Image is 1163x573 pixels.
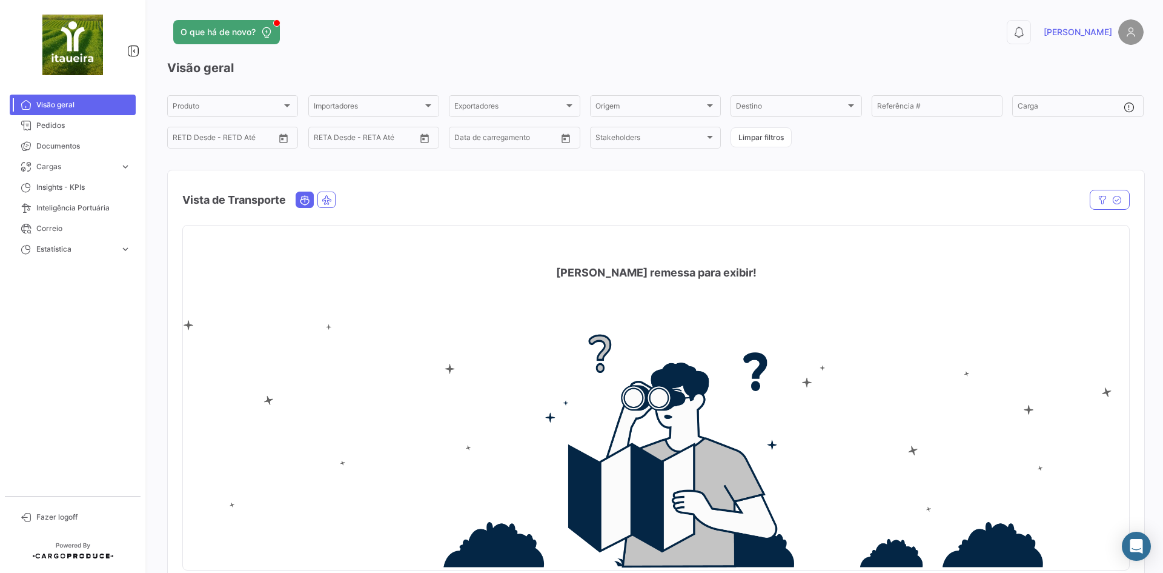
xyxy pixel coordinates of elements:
[42,15,103,75] img: 6b9014b5-f0e7-49f6-89f1-0f56e1d47166.jpeg
[173,104,282,112] span: Produto
[416,129,434,147] button: Open calendar
[274,129,293,147] button: Open calendar
[36,223,131,234] span: Correio
[296,192,313,207] button: Ocean
[344,135,393,144] input: Até
[181,26,256,38] span: O que há de novo?
[736,104,845,112] span: Destino
[36,244,115,255] span: Estatística
[36,141,131,152] span: Documentos
[36,99,131,110] span: Visão geral
[556,264,757,281] h4: [PERSON_NAME] remessa para exibir!
[120,161,131,172] span: expand_more
[36,161,115,172] span: Cargas
[183,320,1129,568] img: no-info.png
[595,135,704,144] span: Stakeholders
[120,244,131,255] span: expand_more
[10,218,136,239] a: Correio
[173,135,194,144] input: Desde
[36,182,131,193] span: Insights - KPIs
[10,115,136,136] a: Pedidos
[1118,19,1144,45] img: placeholder-user.png
[173,20,280,44] button: O que há de novo?
[167,59,1144,76] h3: Visão geral
[10,177,136,198] a: Insights - KPIs
[1122,532,1151,561] div: Abrir Intercom Messenger
[318,192,335,207] button: Air
[36,203,131,213] span: Inteligência Portuária
[314,104,423,112] span: Importadores
[1044,26,1112,38] span: [PERSON_NAME]
[557,129,575,147] button: Open calendar
[10,95,136,115] a: Visão geral
[182,192,286,209] h4: Vista de Transporte
[731,127,792,147] button: Limpar filtros
[595,104,704,112] span: Origem
[485,135,533,144] input: Até
[10,198,136,218] a: Inteligência Portuária
[314,135,336,144] input: Desde
[454,135,476,144] input: Desde
[10,136,136,156] a: Documentos
[36,120,131,131] span: Pedidos
[203,135,251,144] input: Até
[454,104,563,112] span: Exportadores
[36,512,131,523] span: Fazer logoff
